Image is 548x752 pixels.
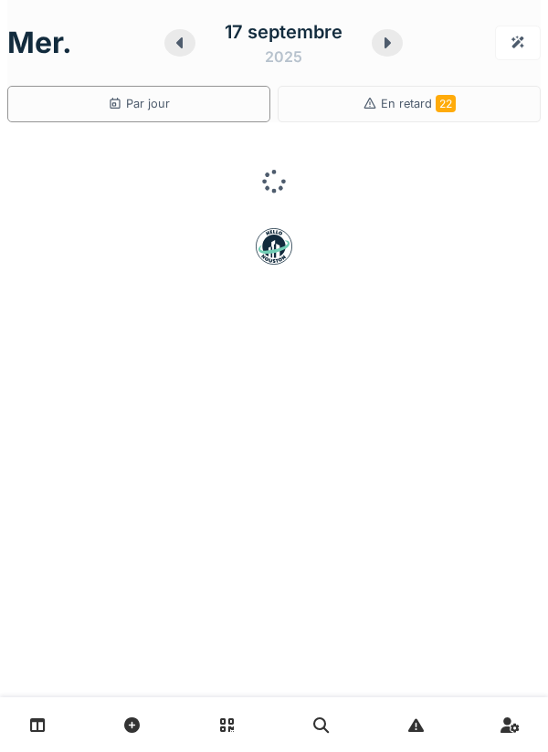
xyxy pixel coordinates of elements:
[381,97,456,110] span: En retard
[265,46,302,68] div: 2025
[108,95,170,112] div: Par jour
[436,95,456,112] span: 22
[7,26,72,60] h1: mer.
[225,18,342,46] div: 17 septembre
[256,228,292,265] img: badge-BVDL4wpA.svg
